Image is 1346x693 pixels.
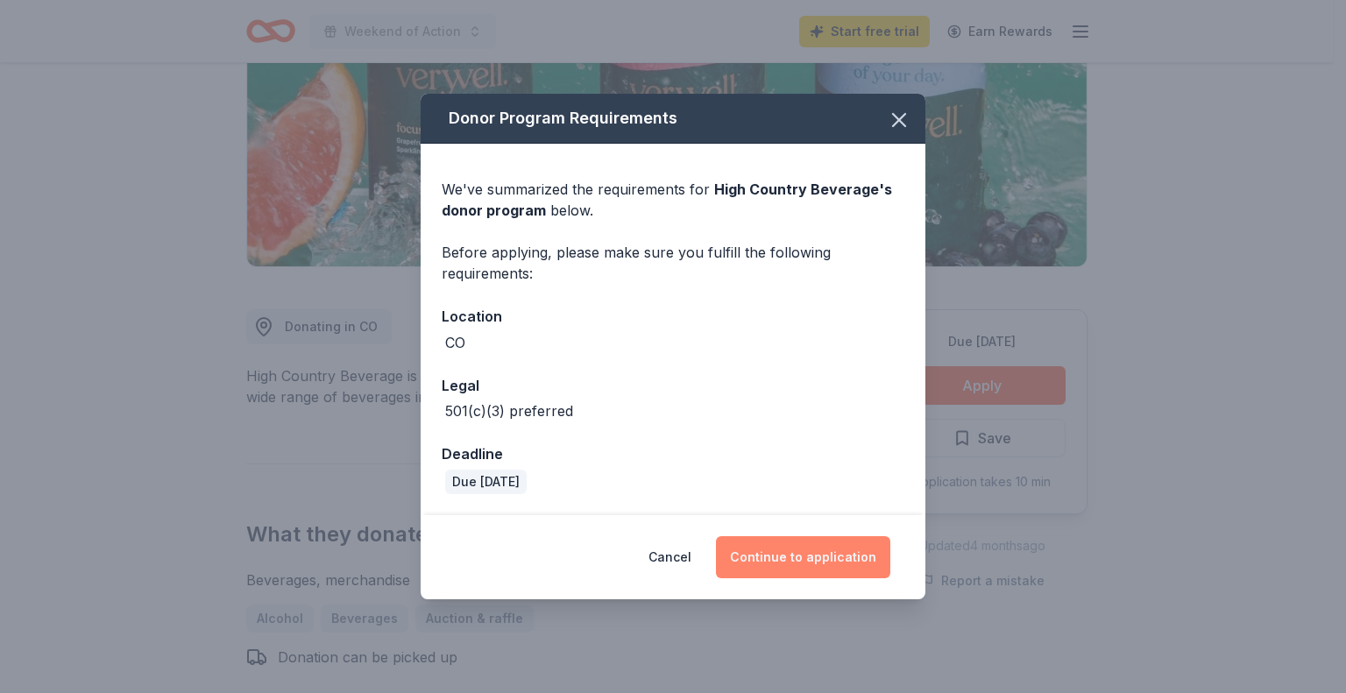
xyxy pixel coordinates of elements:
[442,374,904,397] div: Legal
[445,400,573,421] div: 501(c)(3) preferred
[442,179,904,221] div: We've summarized the requirements for below.
[716,536,890,578] button: Continue to application
[442,242,904,284] div: Before applying, please make sure you fulfill the following requirements:
[421,94,925,144] div: Donor Program Requirements
[442,442,904,465] div: Deadline
[648,536,691,578] button: Cancel
[442,305,904,328] div: Location
[445,470,527,494] div: Due [DATE]
[445,332,465,353] div: CO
